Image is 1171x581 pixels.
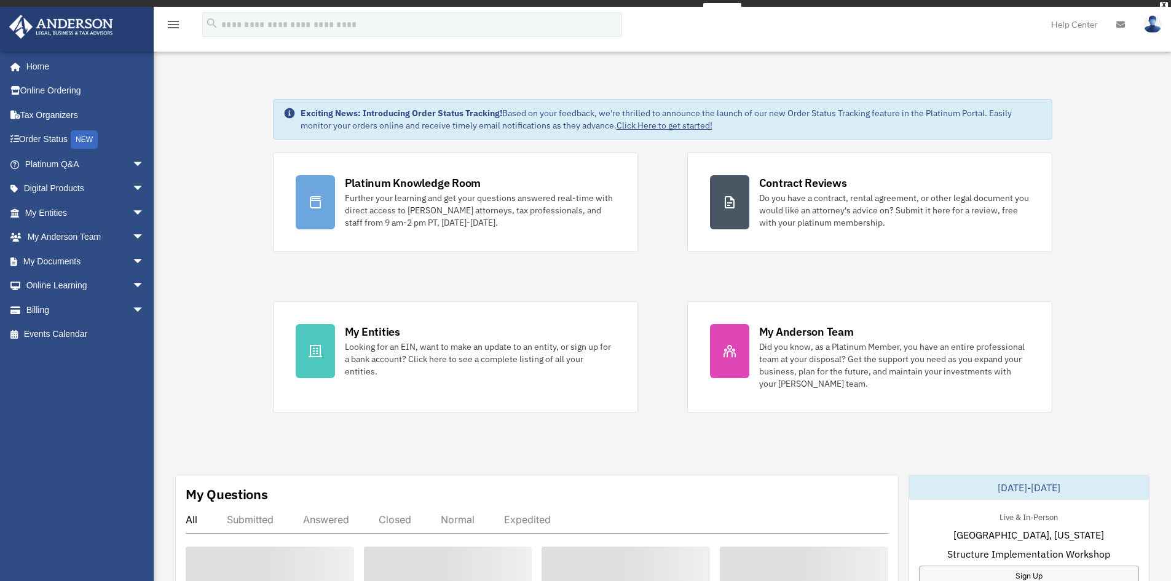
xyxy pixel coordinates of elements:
[132,200,157,226] span: arrow_drop_down
[9,274,163,298] a: Online Learningarrow_drop_down
[132,298,157,323] span: arrow_drop_down
[166,22,181,32] a: menu
[132,152,157,177] span: arrow_drop_down
[273,301,638,413] a: My Entities Looking for an EIN, want to make an update to an entity, or sign up for a bank accoun...
[345,324,400,339] div: My Entities
[703,3,741,18] a: survey
[227,513,274,526] div: Submitted
[9,127,163,152] a: Order StatusNEW
[9,54,157,79] a: Home
[9,298,163,322] a: Billingarrow_drop_down
[9,79,163,103] a: Online Ordering
[9,103,163,127] a: Tax Organizers
[132,176,157,202] span: arrow_drop_down
[303,513,349,526] div: Answered
[1143,15,1162,33] img: User Pic
[186,513,197,526] div: All
[759,175,847,191] div: Contract Reviews
[132,225,157,250] span: arrow_drop_down
[759,341,1030,390] div: Did you know, as a Platinum Member, you have an entire professional team at your disposal? Get th...
[687,301,1052,413] a: My Anderson Team Did you know, as a Platinum Member, you have an entire professional team at your...
[617,120,712,131] a: Click Here to get started!
[687,152,1052,252] a: Contract Reviews Do you have a contract, rental agreement, or other legal document you would like...
[166,17,181,32] i: menu
[9,176,163,201] a: Digital Productsarrow_drop_down
[273,152,638,252] a: Platinum Knowledge Room Further your learning and get your questions answered real-time with dire...
[953,528,1104,542] span: [GEOGRAPHIC_DATA], [US_STATE]
[1160,2,1168,9] div: close
[301,108,502,119] strong: Exciting News: Introducing Order Status Tracking!
[9,152,163,176] a: Platinum Q&Aarrow_drop_down
[186,485,268,504] div: My Questions
[345,175,481,191] div: Platinum Knowledge Room
[504,513,551,526] div: Expedited
[379,513,411,526] div: Closed
[9,249,163,274] a: My Documentsarrow_drop_down
[759,192,1030,229] div: Do you have a contract, rental agreement, or other legal document you would like an attorney's ad...
[132,274,157,299] span: arrow_drop_down
[132,249,157,274] span: arrow_drop_down
[71,130,98,149] div: NEW
[430,3,698,18] div: Get a chance to win 6 months of Platinum for free just by filling out this
[9,225,163,250] a: My Anderson Teamarrow_drop_down
[9,200,163,225] a: My Entitiesarrow_drop_down
[9,322,163,347] a: Events Calendar
[345,341,615,377] div: Looking for an EIN, want to make an update to an entity, or sign up for a bank account? Click her...
[759,324,854,339] div: My Anderson Team
[301,107,1042,132] div: Based on your feedback, we're thrilled to announce the launch of our new Order Status Tracking fe...
[947,547,1110,561] span: Structure Implementation Workshop
[6,15,117,39] img: Anderson Advisors Platinum Portal
[205,17,219,30] i: search
[441,513,475,526] div: Normal
[990,510,1068,523] div: Live & In-Person
[909,475,1149,500] div: [DATE]-[DATE]
[345,192,615,229] div: Further your learning and get your questions answered real-time with direct access to [PERSON_NAM...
